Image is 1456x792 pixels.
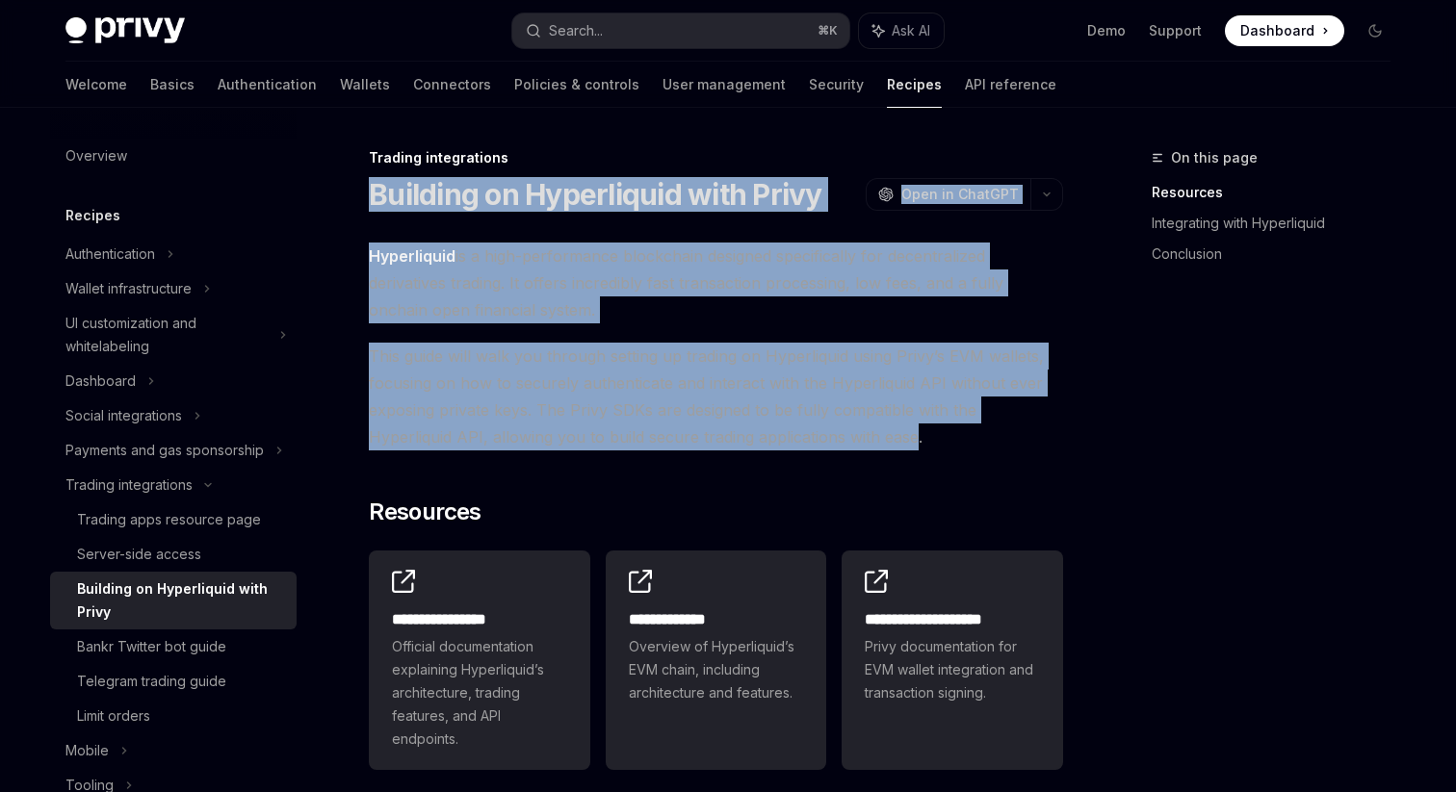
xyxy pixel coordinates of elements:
div: Dashboard [65,370,136,393]
a: Limit orders [50,699,297,733]
a: Welcome [65,62,127,108]
div: Limit orders [77,704,150,728]
a: User management [663,62,786,108]
a: Wallets [340,62,390,108]
span: Dashboard [1240,21,1314,40]
div: Bankr Twitter bot guide [77,635,226,658]
div: Social integrations [65,404,182,427]
button: Search...⌘K [512,13,849,48]
div: Mobile [65,739,109,762]
span: Overview of Hyperliquid’s EVM chain, including architecture and features. [629,635,804,704]
div: Wallet infrastructure [65,277,192,300]
img: dark logo [65,17,185,44]
span: Resources [369,497,481,527]
div: Trading apps resource page [77,508,261,531]
a: Dashboard [1225,15,1344,46]
span: On this page [1171,146,1258,169]
div: Authentication [65,243,155,266]
h1: Building on Hyperliquid with Privy [369,177,822,212]
div: Building on Hyperliquid with Privy [77,577,285,624]
a: Overview [50,139,297,173]
a: Resources [1152,177,1406,208]
span: Privy documentation for EVM wallet integration and transaction signing. [865,635,1040,704]
a: **** **** **** *Official documentation explaining Hyperliquid’s architecture, trading features, a... [369,550,590,770]
a: Basics [150,62,195,108]
a: Demo [1087,21,1126,40]
a: Authentication [218,62,317,108]
div: Trading integrations [65,473,193,497]
a: API reference [965,62,1056,108]
div: Telegram trading guide [77,670,226,693]
span: ⌘ K [818,23,838,38]
a: Building on Hyperliquid with Privy [50,572,297,629]
a: Trading apps resource page [50,502,297,537]
a: Support [1149,21,1202,40]
div: Trading integrations [369,148,1063,167]
span: Official documentation explaining Hyperliquid’s architecture, trading features, and API endpoints. [392,635,567,751]
a: Server-side access [50,537,297,572]
div: Payments and gas sponsorship [65,439,264,462]
button: Open in ChatGPT [866,178,1030,211]
a: Connectors [413,62,491,108]
a: Integrating with Hyperliquid [1152,208,1406,239]
span: Ask AI [892,21,930,40]
a: Recipes [887,62,942,108]
a: Telegram trading guide [50,664,297,699]
a: Policies & controls [514,62,639,108]
div: Overview [65,144,127,167]
h5: Recipes [65,204,120,227]
div: Server-side access [77,543,201,566]
a: Security [809,62,864,108]
div: UI customization and whitelabeling [65,312,268,358]
div: Search... [549,19,603,42]
button: Toggle dark mode [1360,15,1391,46]
span: is a high-performance blockchain designed specifically for decentralized derivatives trading. It ... [369,243,1063,323]
a: **** **** **** *****Privy documentation for EVM wallet integration and transaction signing. [842,550,1063,770]
a: Conclusion [1152,239,1406,269]
a: Bankr Twitter bot guide [50,629,297,664]
span: This guide will walk you through setting up trading on Hyperliquid using Privy’s EVM wallets, foc... [369,343,1063,450]
a: Hyperliquid [369,246,455,267]
span: Open in ChatGPT [901,185,1019,204]
button: Ask AI [859,13,944,48]
a: **** **** ***Overview of Hyperliquid’s EVM chain, including architecture and features. [606,550,827,770]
